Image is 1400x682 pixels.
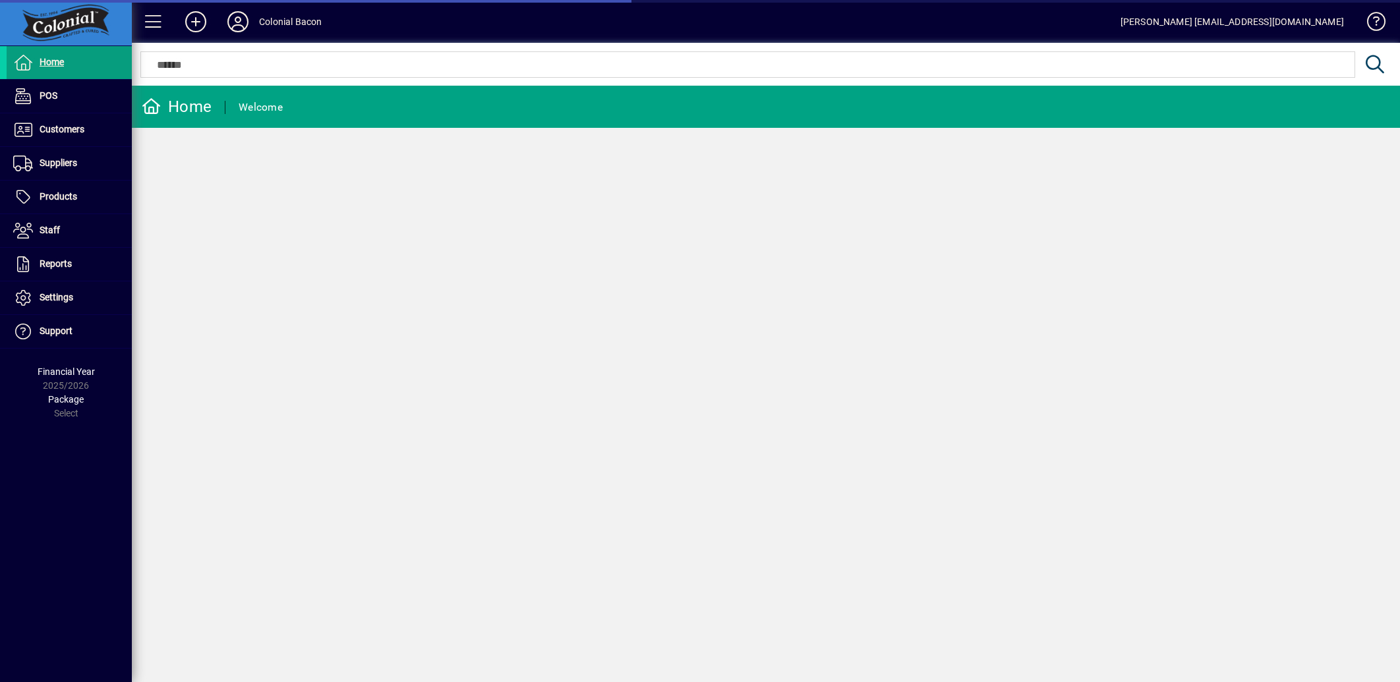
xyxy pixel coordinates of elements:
[40,326,73,336] span: Support
[38,366,95,377] span: Financial Year
[40,57,64,67] span: Home
[259,11,322,32] div: Colonial Bacon
[40,191,77,202] span: Products
[7,80,132,113] a: POS
[217,10,259,34] button: Profile
[40,225,60,235] span: Staff
[175,10,217,34] button: Add
[239,97,283,118] div: Welcome
[7,214,132,247] a: Staff
[40,157,77,168] span: Suppliers
[40,124,84,134] span: Customers
[1121,11,1344,32] div: [PERSON_NAME] [EMAIL_ADDRESS][DOMAIN_NAME]
[40,90,57,101] span: POS
[7,181,132,213] a: Products
[7,147,132,180] a: Suppliers
[40,292,73,302] span: Settings
[7,315,132,348] a: Support
[7,248,132,281] a: Reports
[1357,3,1384,45] a: Knowledge Base
[142,96,212,117] div: Home
[40,258,72,269] span: Reports
[48,394,84,405] span: Package
[7,281,132,314] a: Settings
[7,113,132,146] a: Customers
